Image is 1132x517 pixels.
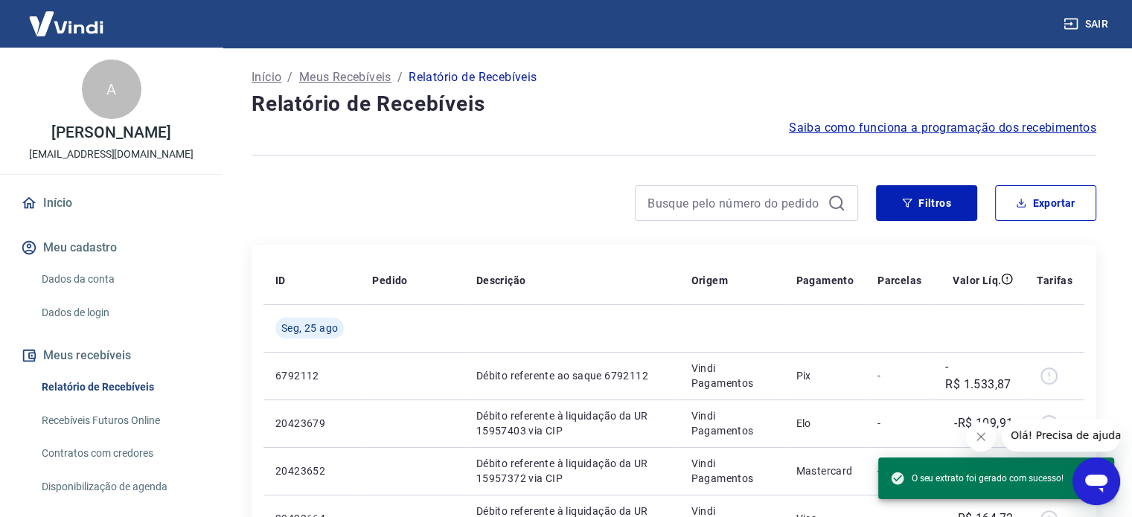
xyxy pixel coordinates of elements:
p: Vindi Pagamentos [691,361,773,391]
a: Relatório de Recebíveis [36,372,205,402]
iframe: Fechar mensagem [966,422,996,452]
a: Dados de login [36,298,205,328]
button: Meu cadastro [18,231,205,264]
p: 20423652 [275,463,348,478]
p: [PERSON_NAME] [51,125,170,141]
p: Débito referente à liquidação da UR 15957372 via CIP [476,456,668,486]
span: O seu extrato foi gerado com sucesso! [890,471,1064,486]
p: -R$ 109,91 [954,414,1013,432]
p: [EMAIL_ADDRESS][DOMAIN_NAME] [29,147,194,162]
iframe: Botão para abrir a janela de mensagens [1072,457,1120,505]
a: Meus Recebíveis [299,68,391,86]
p: Parcelas [877,273,921,288]
p: Descrição [476,273,526,288]
h4: Relatório de Recebíveis [252,89,1096,119]
p: Pedido [372,273,407,288]
p: Elo [796,416,854,431]
button: Exportar [995,185,1096,221]
button: Filtros [876,185,977,221]
a: Contratos com credores [36,438,205,469]
input: Busque pelo número do pedido [647,192,822,214]
iframe: Mensagem da empresa [1002,419,1120,452]
p: 20423679 [275,416,348,431]
p: - [877,416,921,431]
p: Pix [796,368,854,383]
span: Seg, 25 ago [281,321,338,335]
p: 6792112 [275,368,348,383]
p: Débito referente ao saque 6792112 [476,368,668,383]
p: -R$ 1.533,87 [945,358,1013,394]
div: A [82,60,141,119]
a: Disponibilização de agenda [36,472,205,502]
a: Início [252,68,281,86]
a: Início [18,187,205,219]
p: ID [275,273,286,288]
p: / [397,68,403,86]
p: Vindi Pagamentos [691,456,773,486]
button: Sair [1061,10,1114,38]
p: Valor Líq. [953,273,1001,288]
p: Pagamento [796,273,854,288]
p: - [877,368,921,383]
p: / [287,68,292,86]
a: Dados da conta [36,264,205,295]
img: Vindi [18,1,115,46]
a: Recebíveis Futuros Online [36,405,205,436]
p: Origem [691,273,728,288]
p: Débito referente à liquidação da UR 15957403 via CIP [476,408,668,438]
p: Mastercard [796,463,854,478]
p: Vindi Pagamentos [691,408,773,438]
p: Tarifas [1037,273,1072,288]
span: Olá! Precisa de ajuda? [9,10,125,22]
p: - [877,463,921,478]
button: Meus recebíveis [18,339,205,372]
p: Relatório de Recebíveis [409,68,537,86]
a: Saiba como funciona a programação dos recebimentos [789,119,1096,137]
